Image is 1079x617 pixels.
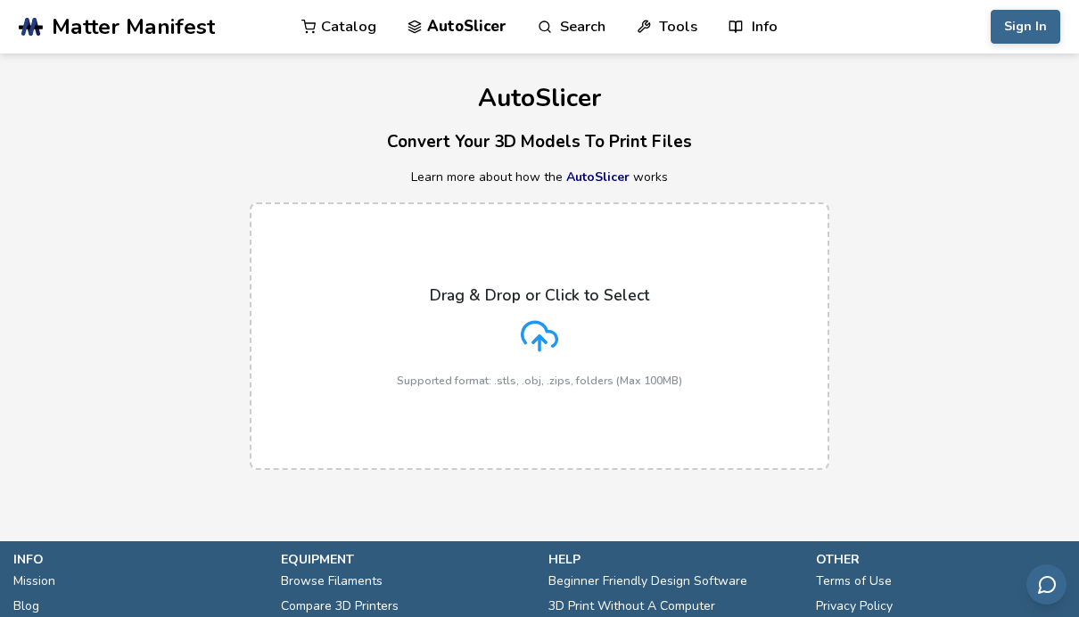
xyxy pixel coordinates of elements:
[548,550,798,569] p: help
[991,10,1060,44] button: Sign In
[281,550,531,569] p: equipment
[816,550,1066,569] p: other
[548,569,747,594] a: Beginner Friendly Design Software
[816,569,892,594] a: Terms of Use
[281,569,383,594] a: Browse Filaments
[13,569,55,594] a: Mission
[13,550,263,569] p: info
[397,374,682,387] p: Supported format: .stls, .obj, .zips, folders (Max 100MB)
[430,286,649,304] p: Drag & Drop or Click to Select
[1026,564,1067,605] button: Send feedback via email
[566,169,630,185] a: AutoSlicer
[52,14,215,39] span: Matter Manifest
